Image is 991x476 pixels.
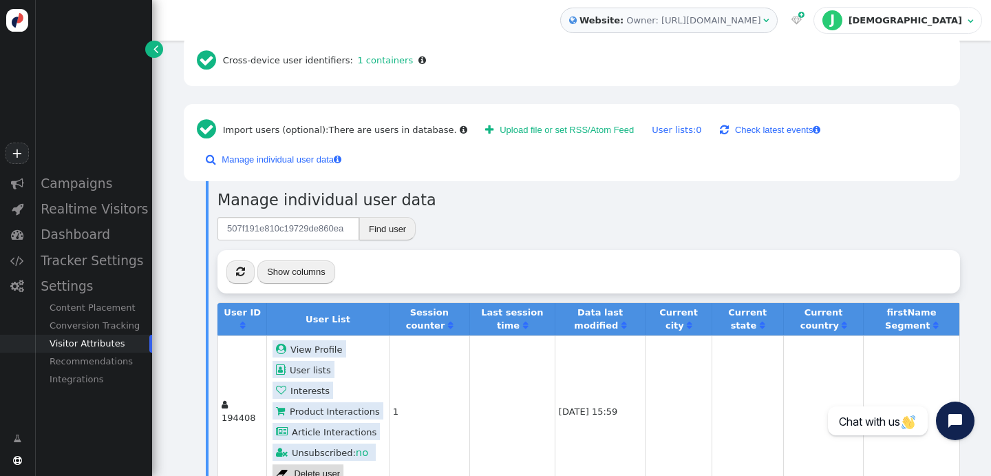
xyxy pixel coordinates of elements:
span:  [12,203,23,216]
span:  [569,14,577,28]
span:  [10,254,24,267]
span:  [11,177,24,190]
b: User ID [224,307,261,318]
b: Data last modified [574,307,623,331]
a:  [145,41,162,58]
h3: Manage individual user data [217,189,960,212]
div: Recommendations [34,353,152,371]
div: Owner: [URL][DOMAIN_NAME] [626,14,760,28]
span: [DATE] 15:59 [559,406,618,417]
div: Integrations [34,371,152,389]
span: Click to sort [448,321,453,330]
div: J [822,10,843,31]
span: no [356,446,368,458]
span:  [798,10,804,21]
a:  [621,320,626,331]
span: There are users in database [329,125,454,135]
div: Content Placement [34,299,152,317]
b: Current country [800,307,843,331]
b: Current city [659,307,698,331]
a: 1 containers [353,55,413,65]
a: User lists:0 [652,125,701,135]
img: logo-icon.svg [6,9,29,32]
button: Upload file or set RSS/Atom Feed [476,118,643,142]
span:  [460,125,467,134]
div: Campaigns [34,171,152,196]
div: Conversion Tracking [34,317,152,335]
a:  [842,320,846,331]
span:  [197,113,223,147]
span:  [197,49,223,72]
div: Settings [34,273,152,299]
div: Realtime Visitors [34,196,152,222]
span:  [13,432,21,446]
span:  [968,17,973,25]
a: User lists [273,361,334,378]
span:  [153,42,158,56]
span: Click to sort [687,321,692,330]
span:  [11,228,24,241]
b: firstName Segment [885,307,936,331]
span: Click to sort [240,321,245,330]
span:  [334,155,341,164]
a: View Profile [273,340,346,358]
span:  [276,344,290,354]
span:  [720,122,729,138]
div: Dashboard [34,222,152,247]
span:  [236,267,245,277]
div: Cross-device user identifiers: [193,44,431,78]
span:  [276,385,290,395]
div: . [329,123,457,137]
a:  [4,427,30,451]
span: Click to sort [760,321,765,330]
span:  [763,16,769,25]
a:  [448,320,453,331]
span:  [276,426,292,437]
span:  [276,447,292,457]
b: Current state [728,307,767,331]
a:  [687,320,692,331]
span:  [276,406,290,416]
span: Click to sort [523,321,528,330]
div: Visitor Attributes [34,335,152,353]
a:  [933,320,938,331]
span:  [485,125,493,135]
span: 194408 [222,413,256,423]
a: Article Interactions [273,423,380,440]
span:  [10,280,24,293]
div: Unsubscribed: [273,444,376,461]
a: + [6,143,29,164]
span:  [13,456,22,465]
div: [DEMOGRAPHIC_DATA] [849,15,965,26]
a:   [789,14,804,28]
a: Check latest events [711,118,830,142]
div: Import users (optional): [193,113,472,147]
span: 0 [696,125,701,135]
span:  [222,400,228,409]
span:  [206,152,215,167]
input: Email or Internal Id [217,217,359,240]
span:  [418,56,426,65]
div: Tracker Settings [34,248,152,273]
a: Manage individual user data [197,148,350,172]
button:  [226,260,255,284]
a: Interests [273,382,333,399]
a:  [760,320,765,331]
b: Website: [577,14,626,28]
b: Last session time [481,307,543,331]
span: Click to sort [933,321,938,330]
a:  [523,320,528,331]
a: Product Interactions [273,402,383,420]
button: Show columns [257,260,335,284]
button: Find user [359,217,416,240]
b: Session counter [406,307,449,331]
span: Click to sort [621,321,626,330]
b: User List [306,314,350,324]
span: Click to sort [842,321,846,330]
a:  [240,320,245,331]
span:  [791,16,802,25]
span:  [813,125,820,134]
span:  [276,364,290,375]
